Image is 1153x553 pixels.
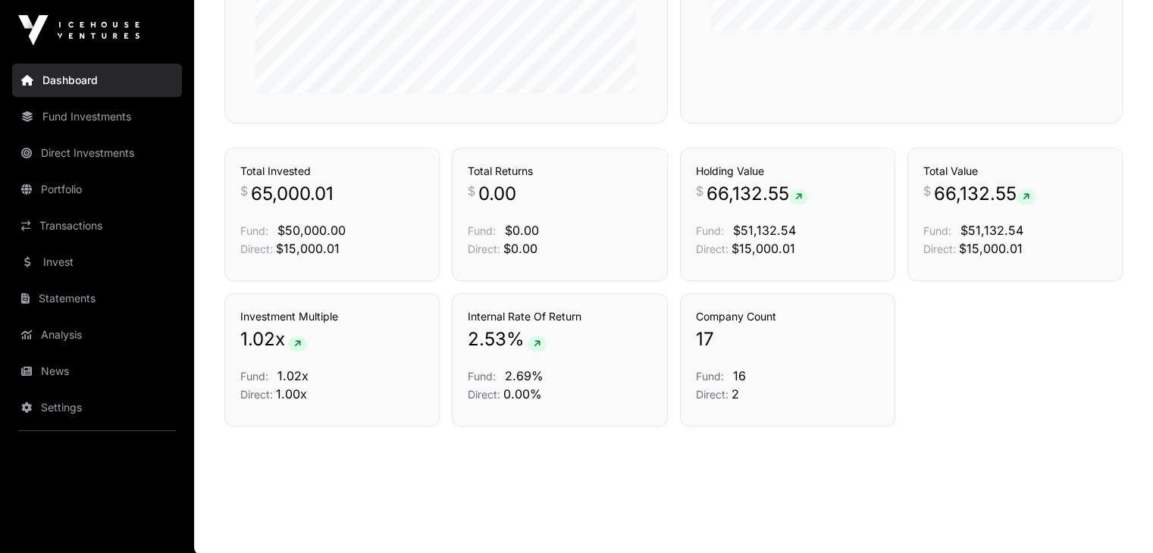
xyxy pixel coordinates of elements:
[733,368,746,383] span: 16
[468,182,475,200] span: $
[240,388,273,401] span: Direct:
[696,388,728,401] span: Direct:
[696,224,724,237] span: Fund:
[696,370,724,383] span: Fund:
[12,173,182,206] a: Portfolio
[12,209,182,242] a: Transactions
[18,15,139,45] img: Icehouse Ventures Logo
[12,100,182,133] a: Fund Investments
[696,242,728,255] span: Direct:
[923,182,931,200] span: $
[923,164,1107,179] h3: Total Value
[240,370,268,383] span: Fund:
[240,164,424,179] h3: Total Invested
[240,224,268,237] span: Fund:
[240,327,275,351] span: 1.02
[468,164,651,179] h3: Total Returns
[251,182,334,206] span: 65,000.01
[707,182,808,206] span: 66,132.55
[696,164,879,179] h3: Holding Value
[696,182,703,200] span: $
[1077,480,1153,553] iframe: Chat Widget
[696,327,714,351] span: 17
[468,327,506,351] span: 2.53
[934,182,1036,206] span: 66,132.55
[468,242,500,255] span: Direct:
[732,241,795,256] span: $15,000.01
[503,241,537,256] span: $0.00
[468,309,651,324] h3: Internal Rate Of Return
[960,223,1023,238] span: $51,132.54
[468,388,500,401] span: Direct:
[959,241,1023,256] span: $15,000.01
[478,182,516,206] span: 0.00
[923,224,951,237] span: Fund:
[12,282,182,315] a: Statements
[275,327,285,351] span: x
[12,355,182,388] a: News
[240,182,248,200] span: $
[505,368,544,383] span: 2.69%
[732,386,739,401] span: 2
[468,370,496,383] span: Fund:
[12,318,182,351] a: Analysis
[276,386,307,401] span: 1.00x
[12,136,182,170] a: Direct Investments
[277,368,309,383] span: 1.02x
[240,242,273,255] span: Direct:
[923,242,956,255] span: Direct:
[12,391,182,424] a: Settings
[276,241,340,256] span: $15,000.01
[733,223,796,238] span: $51,132.54
[468,224,496,237] span: Fund:
[503,386,542,401] span: 0.00%
[240,309,424,324] h3: Investment Multiple
[506,327,525,351] span: %
[12,245,182,279] a: Invest
[12,64,182,97] a: Dashboard
[696,309,879,324] h3: Company Count
[505,223,539,238] span: $0.00
[277,223,346,238] span: $50,000.00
